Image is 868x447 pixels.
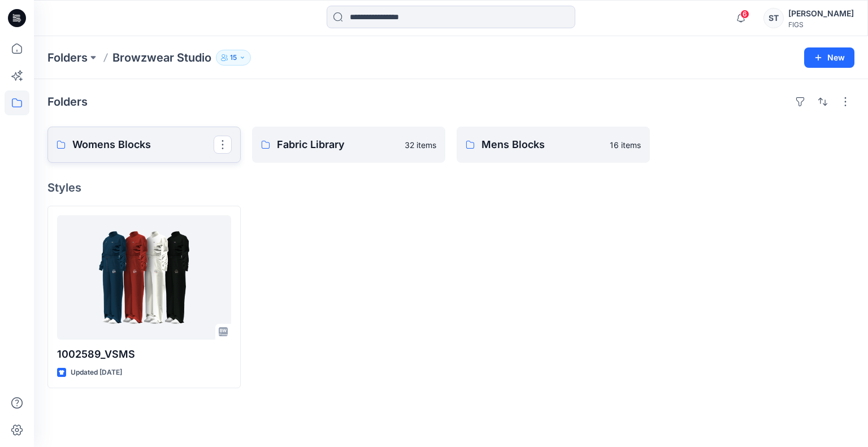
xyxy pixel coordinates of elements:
p: Updated [DATE] [71,367,122,379]
p: Mens Blocks [481,137,603,153]
p: Fabric Library [277,137,398,153]
p: Browzwear Studio [112,50,211,66]
h4: Folders [47,95,88,109]
p: 1002589_VSMS [57,346,231,362]
a: 1002589_VSMS [57,215,231,340]
div: FIGS [788,20,854,29]
div: [PERSON_NAME] [788,7,854,20]
a: Mens Blocks16 items [457,127,650,163]
a: Fabric Library32 items [252,127,445,163]
button: New [804,47,854,68]
p: Womens Blocks [72,137,214,153]
p: 16 items [610,139,641,151]
p: 15 [230,51,237,64]
p: 32 items [405,139,436,151]
h4: Styles [47,181,854,194]
button: 15 [216,50,251,66]
span: 6 [740,10,749,19]
a: Folders [47,50,88,66]
a: Womens Blocks [47,127,241,163]
div: ST [763,8,784,28]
